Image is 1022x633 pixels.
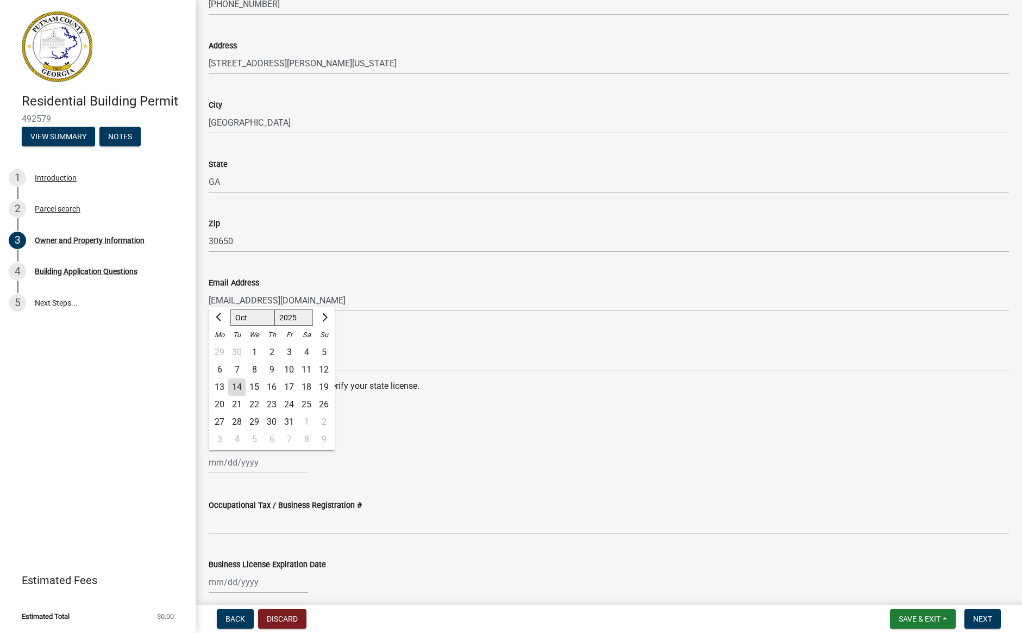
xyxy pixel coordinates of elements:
select: Select month [230,309,274,326]
button: Back [217,609,254,629]
button: Notes [99,127,141,146]
div: 9 [263,361,280,378]
div: Tuesday, October 14, 2025 [228,378,246,396]
div: Monday, November 3, 2025 [211,431,228,448]
div: 4 [298,344,315,361]
div: Friday, October 10, 2025 [280,361,298,378]
div: Introduction [35,174,77,182]
div: 9 [315,431,333,448]
div: Monday, October 27, 2025 [211,413,228,431]
button: Save & Exit [890,609,956,629]
div: Wednesday, October 8, 2025 [246,361,263,378]
div: 6 [211,361,228,378]
div: Tu [228,326,246,344]
div: Thursday, October 9, 2025 [263,361,280,378]
div: Mo [211,326,228,344]
input: mm/dd/yyyy [209,571,308,593]
div: 8 [246,361,263,378]
div: 4 [9,263,26,280]
div: 4 [228,431,246,448]
h4: Residential Building Permit [22,94,187,109]
div: 12 [315,361,333,378]
span: Next [973,615,992,623]
label: State [209,161,228,169]
div: 31 [280,413,298,431]
button: View Summary [22,127,95,146]
div: 30 [228,344,246,361]
div: 14 [228,378,246,396]
div: Thursday, October 2, 2025 [263,344,280,361]
div: Wednesday, November 5, 2025 [246,431,263,448]
div: 3 [211,431,228,448]
div: 22 [246,396,263,413]
label: Address [209,42,237,50]
div: 10 [280,361,298,378]
div: 15 [246,378,263,396]
div: Sunday, October 12, 2025 [315,361,333,378]
div: Monday, October 13, 2025 [211,378,228,396]
div: Tuesday, October 7, 2025 [228,361,246,378]
div: Sunday, October 5, 2025 [315,344,333,361]
div: Thursday, October 30, 2025 [263,413,280,431]
div: 7 [280,431,298,448]
div: 1 [298,413,315,431]
div: 26 [315,396,333,413]
div: Wednesday, October 1, 2025 [246,344,263,361]
div: 8 [298,431,315,448]
div: 5 [246,431,263,448]
div: 2 [9,200,26,218]
button: Discard [258,609,306,629]
span: $0.00 [157,613,174,620]
div: 13 [211,378,228,396]
div: 7 [228,361,246,378]
div: Thursday, October 23, 2025 [263,396,280,413]
div: 29 [246,413,263,431]
div: Monday, October 20, 2025 [211,396,228,413]
div: 29 [211,344,228,361]
div: Sunday, November 9, 2025 [315,431,333,448]
div: Tuesday, October 28, 2025 [228,413,246,431]
button: Next month [317,309,330,326]
div: 1 [9,169,26,187]
div: Friday, October 31, 2025 [280,413,298,431]
div: Saturday, October 4, 2025 [298,344,315,361]
div: Tuesday, November 4, 2025 [228,431,246,448]
div: 16 [263,378,280,396]
div: Monday, September 29, 2025 [211,344,228,361]
div: 27 [211,413,228,431]
select: Select year [274,309,314,326]
button: Previous month [213,309,226,326]
a: Estimated Fees [9,569,178,591]
label: Occupational Tax / Business Registration # [209,502,362,510]
div: Sa [298,326,315,344]
div: Monday, October 6, 2025 [211,361,228,378]
div: 5 [9,294,26,312]
div: 23 [263,396,280,413]
label: Business License Expiration Date [209,561,326,569]
div: Building Application Questions [35,268,137,275]
div: Parcel search [35,205,80,213]
div: 3 [280,344,298,361]
div: We [246,326,263,344]
span: Back [225,615,245,623]
div: 3 [9,232,26,249]
div: 1 [246,344,263,361]
div: 21 [228,396,246,413]
wm-modal-confirm: Notes [99,133,141,141]
div: Friday, October 17, 2025 [280,378,298,396]
div: Saturday, November 1, 2025 [298,413,315,431]
div: Friday, November 7, 2025 [280,431,298,448]
div: Tuesday, October 21, 2025 [228,396,246,413]
span: Estimated Total [22,613,70,620]
label: City [209,102,222,109]
div: Fr [280,326,298,344]
div: Saturday, October 11, 2025 [298,361,315,378]
div: Saturday, October 18, 2025 [298,378,315,396]
div: 20 [211,396,228,413]
div: Saturday, October 25, 2025 [298,396,315,413]
div: 5 [315,344,333,361]
label: Zip [209,220,220,228]
div: Owner and Property Information [35,237,145,244]
div: Wednesday, October 15, 2025 [246,378,263,396]
label: Email Address [209,280,259,287]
